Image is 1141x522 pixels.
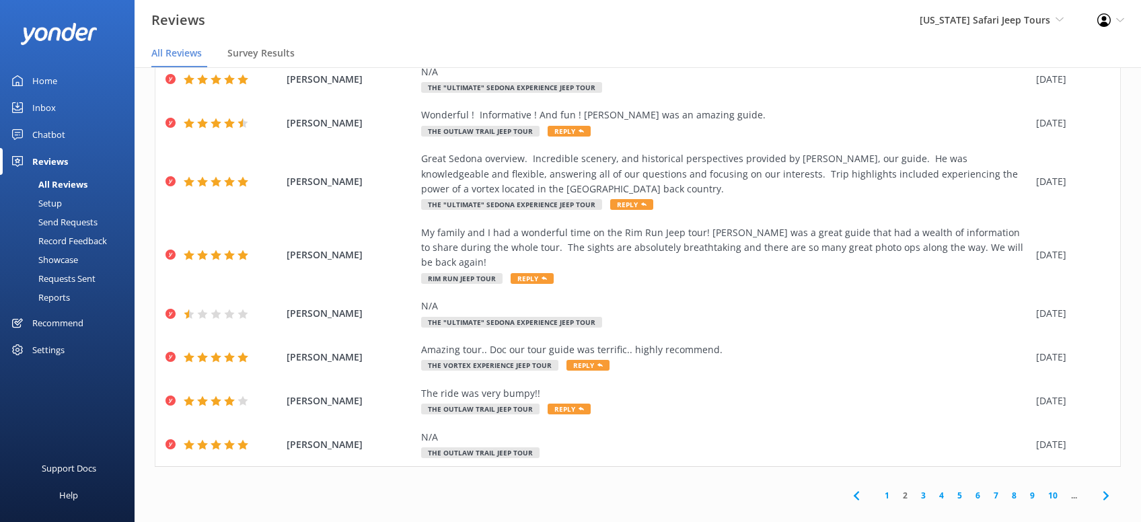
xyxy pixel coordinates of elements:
[421,299,1029,313] div: N/A
[1036,248,1103,262] div: [DATE]
[8,231,135,250] a: Record Feedback
[1005,489,1023,502] a: 8
[421,126,540,137] span: The Outlaw Trail Jeep Tour
[151,9,205,31] h3: Reviews
[8,269,96,288] div: Requests Sent
[32,336,65,363] div: Settings
[987,489,1005,502] a: 7
[32,148,68,175] div: Reviews
[20,23,98,45] img: yonder-white-logo.png
[610,199,653,210] span: Reply
[1064,489,1084,502] span: ...
[548,126,591,137] span: Reply
[421,82,602,93] span: The "Ultimate" Sedona Experience Jeep Tour
[287,306,414,321] span: [PERSON_NAME]
[920,13,1050,26] span: [US_STATE] Safari Jeep Tours
[287,248,414,262] span: [PERSON_NAME]
[421,430,1029,445] div: N/A
[8,231,107,250] div: Record Feedback
[1036,174,1103,189] div: [DATE]
[421,151,1029,196] div: Great Sedona overview. Incredible scenery, and historical perspectives provided by [PERSON_NAME],...
[287,394,414,408] span: [PERSON_NAME]
[1036,116,1103,130] div: [DATE]
[32,67,57,94] div: Home
[287,116,414,130] span: [PERSON_NAME]
[969,489,987,502] a: 6
[421,404,540,414] span: The Outlaw Trail Jeep Tour
[421,342,1029,357] div: Amazing tour.. Doc our tour guide was terrific.. highly recommend.
[32,121,65,148] div: Chatbot
[511,273,554,284] span: Reply
[8,175,87,194] div: All Reviews
[8,288,135,307] a: Reports
[1036,437,1103,452] div: [DATE]
[421,225,1029,270] div: My family and I had a wonderful time on the Rim Run Jeep tour! [PERSON_NAME] was a great guide th...
[287,350,414,365] span: [PERSON_NAME]
[896,489,914,502] a: 2
[8,194,62,213] div: Setup
[1036,306,1103,321] div: [DATE]
[1036,350,1103,365] div: [DATE]
[932,489,951,502] a: 4
[421,108,1029,122] div: Wonderful ! Informative ! And fun ! [PERSON_NAME] was an amazing guide.
[878,489,896,502] a: 1
[421,317,602,328] span: The "Ultimate" Sedona Experience Jeep Tour
[914,489,932,502] a: 3
[8,194,135,213] a: Setup
[1041,489,1064,502] a: 10
[227,46,295,60] span: Survey Results
[8,269,135,288] a: Requests Sent
[8,250,78,269] div: Showcase
[1036,72,1103,87] div: [DATE]
[421,199,602,210] span: The "Ultimate" Sedona Experience Jeep Tour
[287,72,414,87] span: [PERSON_NAME]
[59,482,78,509] div: Help
[32,94,56,121] div: Inbox
[421,65,1029,79] div: N/A
[421,447,540,458] span: The Outlaw Trail Jeep Tour
[8,288,70,307] div: Reports
[421,273,503,284] span: Rim Run Jeep Tour
[951,489,969,502] a: 5
[1036,394,1103,408] div: [DATE]
[42,455,96,482] div: Support Docs
[8,213,98,231] div: Send Requests
[421,386,1029,401] div: The ride was very bumpy!!
[421,360,558,371] span: The Vortex Experience Jeep Tour
[151,46,202,60] span: All Reviews
[548,404,591,414] span: Reply
[287,174,414,189] span: [PERSON_NAME]
[8,250,135,269] a: Showcase
[8,175,135,194] a: All Reviews
[566,360,610,371] span: Reply
[287,437,414,452] span: [PERSON_NAME]
[8,213,135,231] a: Send Requests
[32,309,83,336] div: Recommend
[1023,489,1041,502] a: 9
